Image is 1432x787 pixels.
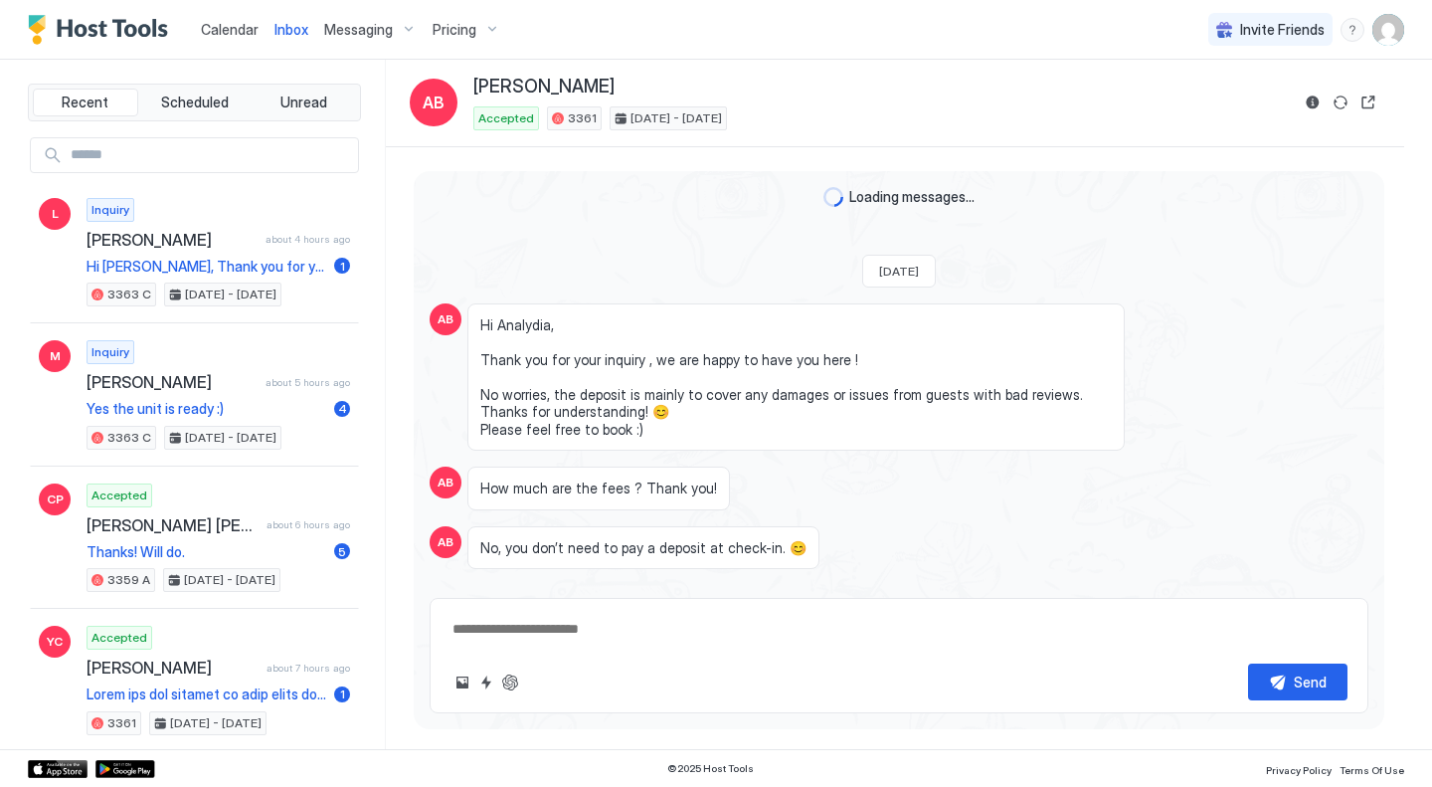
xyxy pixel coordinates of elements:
a: App Store [28,760,88,778]
span: Privacy Policy [1266,764,1332,776]
span: Messaging [324,21,393,39]
span: [PERSON_NAME] [87,372,258,392]
span: CP [47,491,64,508]
span: [DATE] - [DATE] [185,429,276,447]
span: Accepted [91,629,147,647]
span: about 5 hours ago [266,376,350,389]
span: 3363 C [107,429,151,447]
button: ChatGPT Auto Reply [498,671,522,694]
button: Send [1248,664,1347,700]
span: Accepted [478,109,534,127]
div: Send [1294,672,1327,692]
span: AB [438,310,453,328]
span: AB [423,91,445,114]
span: 3359 A [107,571,150,589]
span: AB [438,533,453,551]
span: Terms Of Use [1340,764,1404,776]
span: Lorem ips dol sitamet co adip elits doei tempo in utla :) Etdo ma ali Enima-mi Veniamquisn: (Exer... [87,686,326,703]
span: 3363 C [107,286,151,303]
span: [PERSON_NAME] [87,230,258,250]
span: 5 [338,544,346,559]
span: Scheduled [161,94,229,111]
span: 3361 [107,714,136,732]
span: about 6 hours ago [267,518,350,531]
span: Hi Analydia, Thank you for your inquiry , we are happy to have you here ! No worries, the deposit... [480,316,1112,439]
span: Accepted [91,487,147,504]
span: Loading messages... [849,188,975,206]
span: [PERSON_NAME] [87,658,259,678]
button: Unread [251,89,356,116]
button: Sync reservation [1329,91,1352,114]
span: [PERSON_NAME] [473,76,615,98]
span: M [50,347,61,365]
div: loading [823,187,843,207]
span: How much are the fees ? Thank you! [480,480,717,497]
div: menu [1341,18,1364,42]
span: [DATE] - [DATE] [630,109,722,127]
span: 3361 [568,109,597,127]
a: Host Tools Logo [28,15,177,45]
span: [DATE] - [DATE] [170,714,262,732]
span: 1 [340,687,345,701]
span: [DATE] - [DATE] [184,571,275,589]
a: Terms Of Use [1340,758,1404,779]
span: © 2025 Host Tools [667,762,754,775]
span: AB [438,474,453,492]
span: Hi [PERSON_NAME], Thank you for your inquiry, I wanted to let you know that I got your message an... [87,258,326,276]
span: Yes the unit is ready :) [87,400,326,418]
div: tab-group [28,84,361,121]
span: Thanks! Will do. [87,543,326,561]
span: No, you don’t need to pay a deposit at check-in. 😊 [480,539,806,557]
button: Reservation information [1301,91,1325,114]
button: Quick reply [474,671,498,694]
span: about 4 hours ago [266,233,350,246]
span: YC [47,633,63,651]
span: Unread [280,94,327,111]
span: Calendar [201,21,259,38]
span: Inbox [274,21,308,38]
span: about 7 hours ago [267,662,350,675]
button: Open reservation [1356,91,1380,114]
span: [DATE] - [DATE] [185,286,276,303]
button: Recent [33,89,138,116]
div: User profile [1372,14,1404,46]
button: Scheduled [142,89,248,116]
a: Inbox [274,19,308,40]
span: Invite Friends [1240,21,1325,39]
a: Privacy Policy [1266,758,1332,779]
span: 4 [338,401,347,416]
a: Google Play Store [95,760,155,778]
span: Inquiry [91,343,129,361]
span: [PERSON_NAME] [PERSON_NAME] [87,515,259,535]
span: Inquiry [91,201,129,219]
span: Recent [62,94,108,111]
span: [DATE] [879,264,919,279]
span: Pricing [433,21,476,39]
span: L [52,205,59,223]
span: 1 [340,259,345,274]
input: Input Field [63,138,358,172]
button: Upload image [450,671,474,694]
a: Calendar [201,19,259,40]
